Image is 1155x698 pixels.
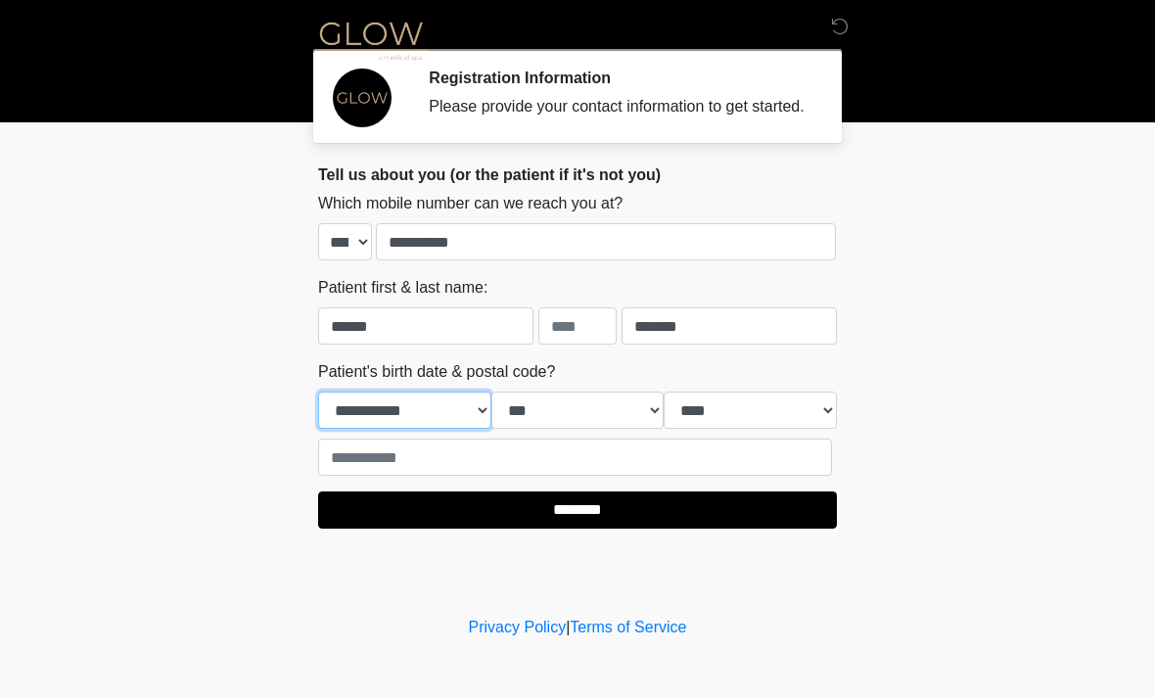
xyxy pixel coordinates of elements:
label: Patient first & last name: [318,276,487,300]
h2: Tell us about you (or the patient if it's not you) [318,165,837,184]
img: Glow Medical Spa Logo [299,15,443,65]
div: Please provide your contact information to get started. [429,95,808,118]
img: Agent Avatar [333,69,392,127]
a: | [566,619,570,635]
a: Terms of Service [570,619,686,635]
label: Which mobile number can we reach you at? [318,192,623,215]
a: Privacy Policy [469,619,567,635]
label: Patient's birth date & postal code? [318,360,555,384]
